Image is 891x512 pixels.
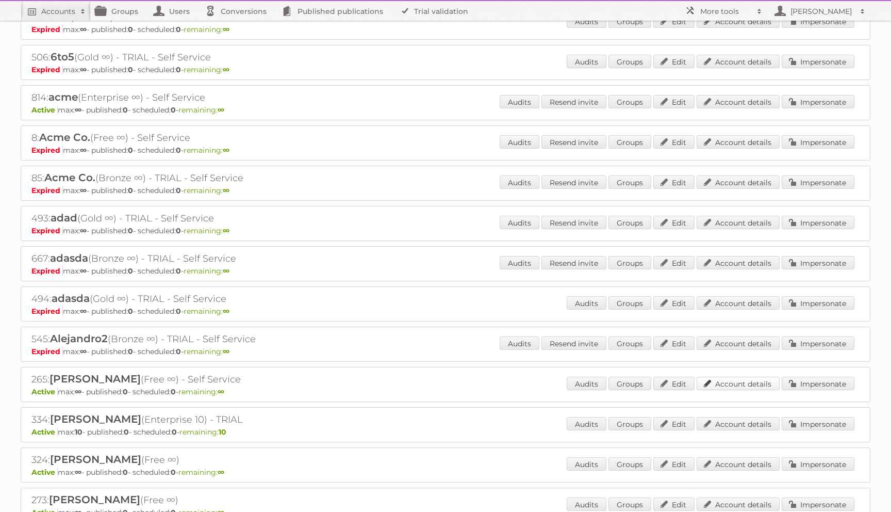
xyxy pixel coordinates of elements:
strong: 0 [123,468,128,477]
a: Groups [608,498,651,511]
a: Impersonate [782,498,854,511]
strong: ∞ [80,146,87,155]
span: Expired [31,146,63,155]
a: Impersonate [782,55,854,68]
a: Resend invite [541,95,606,108]
p: max: - published: - scheduled: - [31,186,860,195]
strong: ∞ [80,25,87,34]
h2: 814: (Enterprise ∞) - Self Service [31,91,392,104]
a: Groups [608,135,651,149]
a: Audits [500,135,539,149]
span: remaining: [184,266,229,276]
strong: 0 [128,186,133,195]
a: Groups [608,377,651,390]
span: Expired [31,266,63,276]
p: max: - published: - scheduled: - [31,387,860,396]
a: Edit [653,498,695,511]
span: Expired [31,25,63,34]
h2: 265: (Free ∞) - Self Service [31,373,392,386]
a: Edit [653,135,695,149]
strong: 0 [176,226,181,235]
strong: ∞ [223,226,229,235]
strong: ∞ [223,347,229,356]
h2: 545: (Bronze ∞) - TRIAL - Self Service [31,332,392,346]
a: Resend invite [541,256,606,269]
a: Edit [653,417,695,430]
strong: ∞ [80,266,87,276]
span: Acme Co. [39,131,90,143]
strong: ∞ [80,65,87,74]
span: 6to5 [51,51,74,63]
strong: ∞ [218,468,224,477]
a: Account details [697,377,780,390]
p: max: - published: - scheduled: - [31,105,860,115]
strong: ∞ [75,387,81,396]
p: max: - published: - scheduled: - [31,266,860,276]
a: Impersonate [782,337,854,350]
strong: 0 [128,266,133,276]
strong: 0 [128,65,133,74]
strong: 0 [176,65,181,74]
a: Impersonate [782,417,854,430]
p: max: - published: - scheduled: - [31,427,860,437]
span: Active [31,427,58,437]
a: [PERSON_NAME] [767,1,870,21]
h2: 85: (Bronze ∞) - TRIAL - Self Service [31,171,392,185]
strong: 0 [176,266,181,276]
strong: 0 [176,186,181,195]
h2: 494: (Gold ∞) - TRIAL - Self Service [31,292,392,306]
h2: More tools [700,6,752,17]
span: remaining: [184,186,229,195]
h2: 273: (Free ∞) [31,493,392,507]
a: Audits [500,256,539,269]
p: max: - published: - scheduled: - [31,307,860,316]
a: Impersonate [782,256,854,269]
a: Edit [653,95,695,108]
a: Account details [697,175,780,189]
a: Accounts [21,1,91,21]
span: Expired [31,65,63,74]
a: Groups [608,256,651,269]
a: Edit [653,337,695,350]
a: Edit [653,55,695,68]
span: adasda [52,292,90,305]
p: max: - published: - scheduled: - [31,146,860,155]
span: Expired [31,347,63,356]
strong: ∞ [223,146,229,155]
span: adad [51,212,77,224]
a: Edit [653,296,695,310]
span: remaining: [179,427,226,437]
a: Account details [697,417,780,430]
a: Account details [697,55,780,68]
a: Audits [500,216,539,229]
span: [PERSON_NAME] [49,373,141,385]
a: Impersonate [782,377,854,390]
span: Expired [31,186,63,195]
a: Edit [653,175,695,189]
span: [PERSON_NAME] [49,493,140,506]
a: Groups [608,417,651,430]
a: Groups [608,175,651,189]
a: Groups [608,95,651,108]
a: Resend invite [541,337,606,350]
a: Users [148,1,200,21]
span: remaining: [184,65,229,74]
h2: 493: (Gold ∞) - TRIAL - Self Service [31,212,392,225]
strong: 10 [219,427,226,437]
a: Groups [608,216,651,229]
span: remaining: [184,146,229,155]
span: remaining: [184,25,229,34]
a: Account details [697,14,780,28]
a: Account details [697,296,780,310]
strong: 0 [128,226,133,235]
p: max: - published: - scheduled: - [31,347,860,356]
a: Audits [567,457,606,471]
a: Groups [608,14,651,28]
a: Edit [653,457,695,471]
h2: [PERSON_NAME] [788,6,855,17]
a: Impersonate [782,296,854,310]
a: Audits [567,377,606,390]
strong: ∞ [223,266,229,276]
a: Conversions [200,1,277,21]
strong: ∞ [223,307,229,316]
